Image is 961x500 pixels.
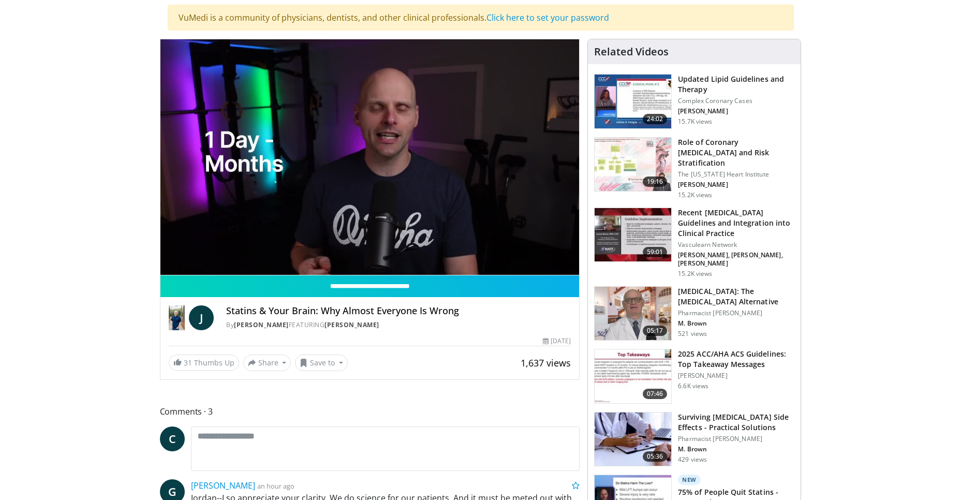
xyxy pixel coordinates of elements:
[678,475,701,485] p: New
[595,413,671,466] img: 1778299e-4205-438f-a27e-806da4d55abe.150x105_q85_crop-smart_upscale.jpg
[184,358,192,367] span: 31
[595,208,671,262] img: 87825f19-cf4c-4b91-bba1-ce218758c6bb.150x105_q85_crop-smart_upscale.jpg
[543,336,571,346] div: [DATE]
[594,286,794,341] a: 05:17 [MEDICAL_DATA]: The [MEDICAL_DATA] Alternative Pharmacist [PERSON_NAME] M. Brown 521 views
[678,445,794,453] p: M. Brown
[678,208,794,239] h3: Recent [MEDICAL_DATA] Guidelines and Integration into Clinical Practice
[595,287,671,341] img: ce9609b9-a9bf-4b08-84dd-8eeb8ab29fc6.150x105_q85_crop-smart_upscale.jpg
[595,349,671,403] img: 369ac253-1227-4c00-b4e1-6e957fd240a8.150x105_q85_crop-smart_upscale.jpg
[191,480,255,491] a: [PERSON_NAME]
[257,481,294,491] small: an hour ago
[643,389,668,399] span: 07:46
[595,75,671,128] img: 77f671eb-9394-4acc-bc78-a9f077f94e00.150x105_q85_crop-smart_upscale.jpg
[643,451,668,462] span: 05:36
[678,97,794,105] p: Complex Coronary Cases
[169,355,239,371] a: 31 Thumbs Up
[678,286,794,307] h3: [MEDICAL_DATA]: The [MEDICAL_DATA] Alternative
[643,247,668,257] span: 59:01
[678,349,794,370] h3: 2025 ACC/AHA ACS Guidelines: Top Takeaway Messages
[678,117,712,126] p: 15.7K views
[678,74,794,95] h3: Updated Lipid Guidelines and Therapy
[678,435,794,443] p: Pharmacist [PERSON_NAME]
[678,412,794,433] h3: Surviving [MEDICAL_DATA] Side Effects - Practical Solutions
[595,138,671,192] img: 1efa8c99-7b8a-4ab5-a569-1c219ae7bd2c.150x105_q85_crop-smart_upscale.jpg
[594,46,669,58] h4: Related Videos
[243,355,291,371] button: Share
[678,170,794,179] p: The [US_STATE] Heart Institute
[594,74,794,129] a: 24:02 Updated Lipid Guidelines and Therapy Complex Coronary Cases [PERSON_NAME] 15.7K views
[678,181,794,189] p: [PERSON_NAME]
[594,349,794,404] a: 07:46 2025 ACC/AHA ACS Guidelines: Top Takeaway Messages [PERSON_NAME] 6.6K views
[168,5,794,31] div: VuMedi is a community of physicians, dentists, and other clinical professionals.
[678,251,794,268] p: [PERSON_NAME], [PERSON_NAME], [PERSON_NAME]
[169,305,185,330] img: Dr. Jordan Rennicke
[594,412,794,467] a: 05:36 Surviving [MEDICAL_DATA] Side Effects - Practical Solutions Pharmacist [PERSON_NAME] M. Bro...
[160,39,580,275] video-js: Video Player
[226,305,571,317] h4: Statins & Your Brain: Why Almost Everyone Is Wrong
[678,330,707,338] p: 521 views
[160,405,580,418] span: Comments 3
[324,320,379,329] a: [PERSON_NAME]
[678,372,794,380] p: [PERSON_NAME]
[678,241,794,249] p: Vasculearn Network
[643,326,668,336] span: 05:17
[678,107,794,115] p: [PERSON_NAME]
[226,320,571,330] div: By FEATURING
[234,320,289,329] a: [PERSON_NAME]
[678,137,794,168] h3: Role of Coronary [MEDICAL_DATA] and Risk Stratification
[189,305,214,330] a: J
[594,208,794,278] a: 59:01 Recent [MEDICAL_DATA] Guidelines and Integration into Clinical Practice Vasculearn Network ...
[295,355,348,371] button: Save to
[594,137,794,199] a: 19:16 Role of Coronary [MEDICAL_DATA] and Risk Stratification The [US_STATE] Heart Institute [PER...
[678,382,708,390] p: 6.6K views
[160,427,185,451] a: C
[678,319,794,328] p: M. Brown
[678,270,712,278] p: 15.2K views
[678,455,707,464] p: 429 views
[678,191,712,199] p: 15.2K views
[521,357,571,369] span: 1,637 views
[678,309,794,317] p: Pharmacist [PERSON_NAME]
[486,12,609,23] a: Click here to set your password
[643,114,668,124] span: 24:02
[643,177,668,187] span: 19:16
